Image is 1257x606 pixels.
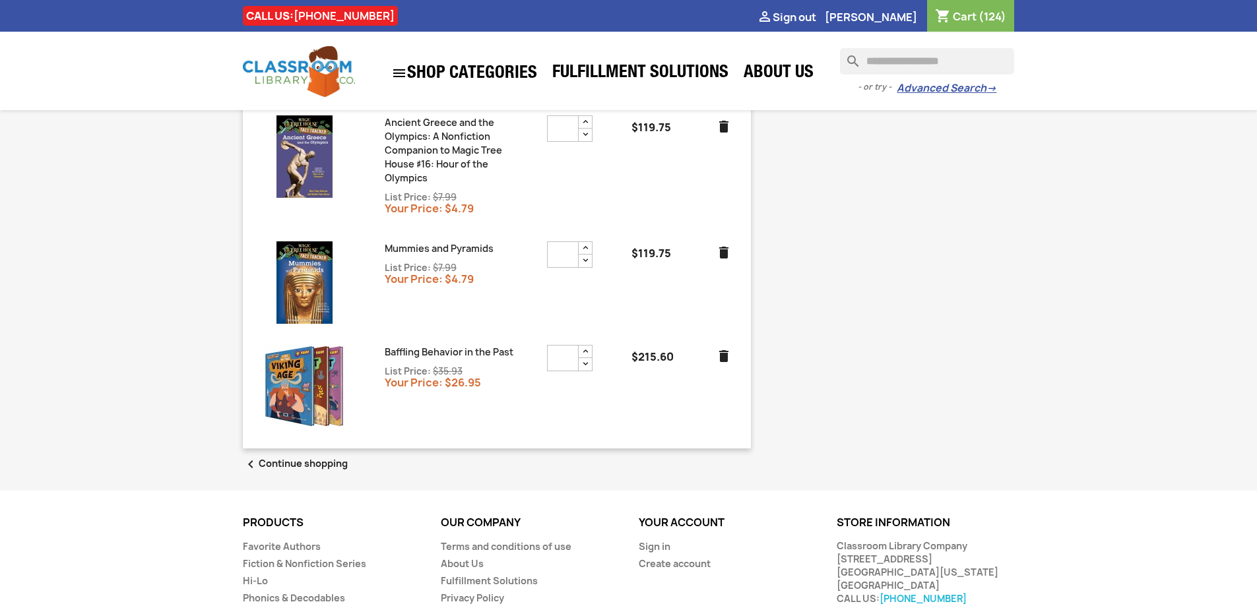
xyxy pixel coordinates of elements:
span: List Price: [385,262,431,274]
a: Privacy Policy [441,591,504,604]
a: chevron_leftContinue shopping [243,457,348,470]
span: $26.95 [445,375,481,390]
span: $7.99 [433,191,457,203]
a: delete [716,348,732,364]
input: Ancient Greece and the Olympics: A Nonfiction Companion to Magic Tree House ♯16: Hour of the Olym... [547,115,579,142]
img: Classroom Library Company [243,46,355,97]
a: Sign in [639,540,670,553]
a: [PHONE_NUMBER] [880,592,967,605]
a: Fulfillment Solutions [546,61,735,87]
strong: $215.60 [631,349,674,364]
span: Your Price: [385,375,443,390]
a: delete [716,245,732,260]
span: List Price: [385,191,431,203]
img: Ancient Greece and the Olympics: A Nonfiction Companion to Magic Tree House ♯16: Hour of the Olym... [263,115,346,198]
span: → [986,82,996,95]
a: Sign out [757,10,816,24]
p: Store information [837,517,1015,529]
i: chevron_left [243,456,259,472]
i:  [391,65,407,81]
a: Shopping cart link containing 124 product(s) [935,9,1006,24]
a: Baffling Behavior in the Past [385,346,513,358]
a: Your account [639,515,725,530]
a: Ancient Greece and the Olympics: A Nonfiction Companion to Magic Tree House ♯16: Hour of the Olym... [385,116,502,184]
span: - or try - [858,80,897,94]
a: About Us [737,61,820,87]
span: $7.99 [433,262,457,274]
a: Fulfillment Solutions [441,574,538,587]
span: $4.79 [445,201,474,216]
a: [PHONE_NUMBER] [294,9,395,23]
a: Fiction & Nonfiction Series [243,557,366,570]
span: $35.93 [433,365,463,377]
span: Cart [953,9,977,24]
a: delete [716,119,732,135]
a: Advanced Search→ [897,82,996,95]
span: (124) [979,9,1006,24]
input: Mummies and Pyramids product quantity field [547,241,579,268]
i: shopping_cart [935,9,951,25]
p: Our company [441,517,619,529]
a: About Us [441,557,484,570]
a: Hi-Lo [243,574,268,587]
a: Favorite Authors [243,540,321,553]
a: Create account [639,557,711,570]
span: Your Price: [385,272,443,286]
img: Mummies and Pyramids [263,241,346,324]
a: SHOP CATEGORIES [385,59,544,88]
p: Products [243,517,421,529]
a: Mummies and Pyramids [385,242,494,255]
a: Phonics & Decodables [243,591,345,604]
strong: $119.75 [631,246,671,260]
div: CALL US: [243,6,398,26]
span: $4.79 [445,272,474,286]
strong: $119.75 [631,120,671,135]
input: Baffling Behavior in the Past product quantity field [547,345,579,371]
span: List Price: [385,365,431,377]
span: Your Price: [385,201,443,216]
a: Terms and conditions of use [441,540,571,553]
a: [PERSON_NAME] [825,10,917,24]
input: Search [840,48,1014,75]
i:  [757,10,773,26]
img: Baffling Behavior in the Past [263,345,346,427]
i: search [840,48,856,64]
